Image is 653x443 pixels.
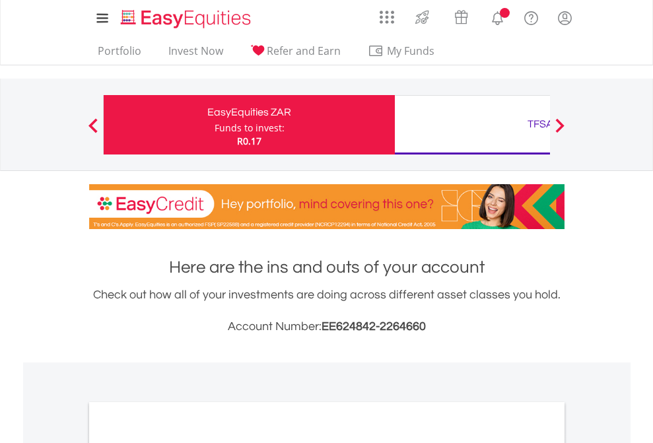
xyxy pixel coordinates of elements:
img: vouchers-v2.svg [450,7,472,28]
a: Refer and Earn [245,44,346,65]
span: My Funds [368,42,454,59]
div: Funds to invest: [215,121,285,135]
a: Invest Now [163,44,228,65]
a: My Profile [548,3,582,32]
img: thrive-v2.svg [411,7,433,28]
span: Refer and Earn [267,44,341,58]
a: AppsGrid [371,3,403,24]
button: Previous [80,125,106,138]
h3: Account Number: [89,318,565,336]
span: R0.17 [237,135,261,147]
a: FAQ's and Support [514,3,548,30]
a: Home page [116,3,256,30]
img: EasyEquities_Logo.png [118,8,256,30]
div: EasyEquities ZAR [112,103,387,121]
span: EE624842-2264660 [322,320,426,333]
img: grid-menu-icon.svg [380,10,394,24]
h1: Here are the ins and outs of your account [89,256,565,279]
a: Vouchers [442,3,481,28]
div: Check out how all of your investments are doing across different asset classes you hold. [89,286,565,336]
a: Portfolio [92,44,147,65]
a: Notifications [481,3,514,30]
img: EasyCredit Promotion Banner [89,184,565,229]
button: Next [547,125,573,138]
